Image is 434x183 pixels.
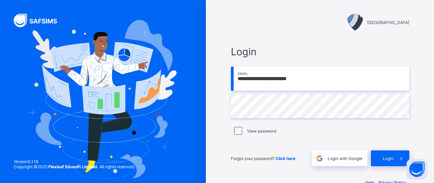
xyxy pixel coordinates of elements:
span: Copyright © 2025 All rights reserved. [14,164,135,169]
img: Hero Image [29,20,177,179]
span: Login [231,46,409,58]
strong: Flexisaf Edusoft Limited. [48,164,98,169]
span: Version 0.1.19 [14,159,135,164]
img: SAFSIMS Logo [14,14,65,27]
button: Open asap [407,159,427,180]
span: [GEOGRAPHIC_DATA] [367,20,409,25]
span: Login [383,156,394,161]
a: Click here [275,156,295,161]
label: View password [247,128,276,134]
span: Forgot your password? [231,156,295,161]
img: google.396cfc9801f0270233282035f929180a.svg [316,155,324,162]
span: Login with Google [328,156,362,161]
